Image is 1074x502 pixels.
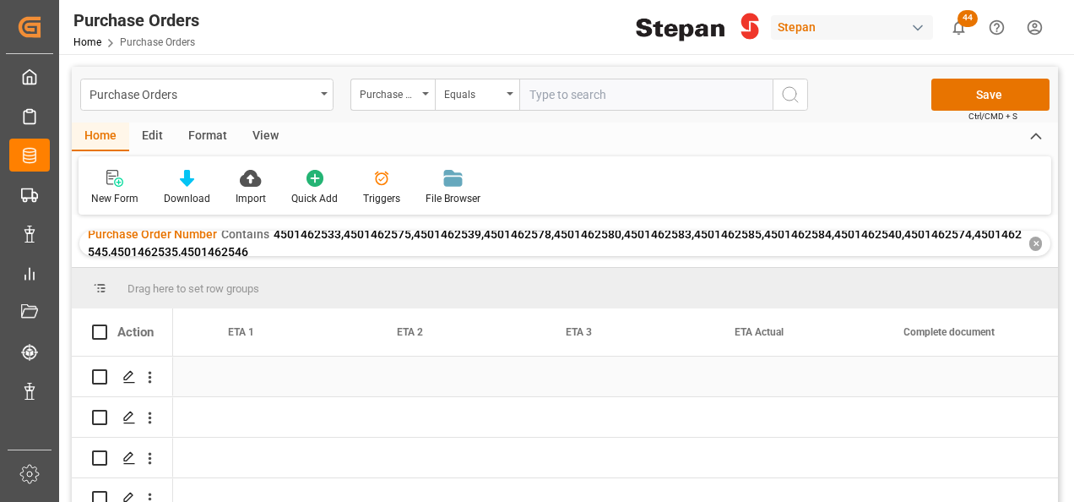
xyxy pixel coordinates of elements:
div: Purchase Orders [73,8,199,33]
div: Format [176,123,240,151]
button: show 44 new notifications [940,8,978,46]
span: Drag here to set row groups [127,282,259,295]
div: Press SPACE to select this row. [72,397,173,438]
div: Home [72,123,129,151]
div: Action [117,325,154,340]
button: Help Center [978,8,1016,46]
div: Triggers [363,191,400,206]
span: Contains [221,227,269,241]
input: Type to search [519,79,773,111]
span: ETA Actual [735,326,784,338]
div: Purchase Order Number [360,83,417,102]
button: open menu [80,79,334,111]
span: ETA 2 [397,326,423,338]
span: Purchase Order Number [88,227,217,241]
div: Stepan [771,15,933,40]
button: Save [931,79,1050,111]
div: Download [164,191,210,206]
div: ✕ [1029,237,1042,251]
span: Complete document [903,326,995,338]
button: Stepan [771,11,940,43]
div: Import [236,191,266,206]
div: Equals [444,83,502,102]
span: 44 [957,10,978,27]
div: View [240,123,291,151]
span: Ctrl/CMD + S [968,110,1017,123]
span: ETA 3 [566,326,592,338]
button: open menu [435,79,519,111]
div: Press SPACE to select this row. [72,438,173,478]
div: Edit [129,123,176,151]
span: ETA 1 [228,326,254,338]
div: Purchase Orders [89,83,315,104]
div: Press SPACE to select this row. [72,357,173,397]
button: search button [773,79,808,111]
div: New Form [91,191,138,206]
a: Home [73,36,101,48]
button: open menu [350,79,435,111]
div: Quick Add [291,191,338,206]
img: Stepan_Company_logo.svg.png_1713531530.png [636,13,759,42]
div: File Browser [426,191,480,206]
